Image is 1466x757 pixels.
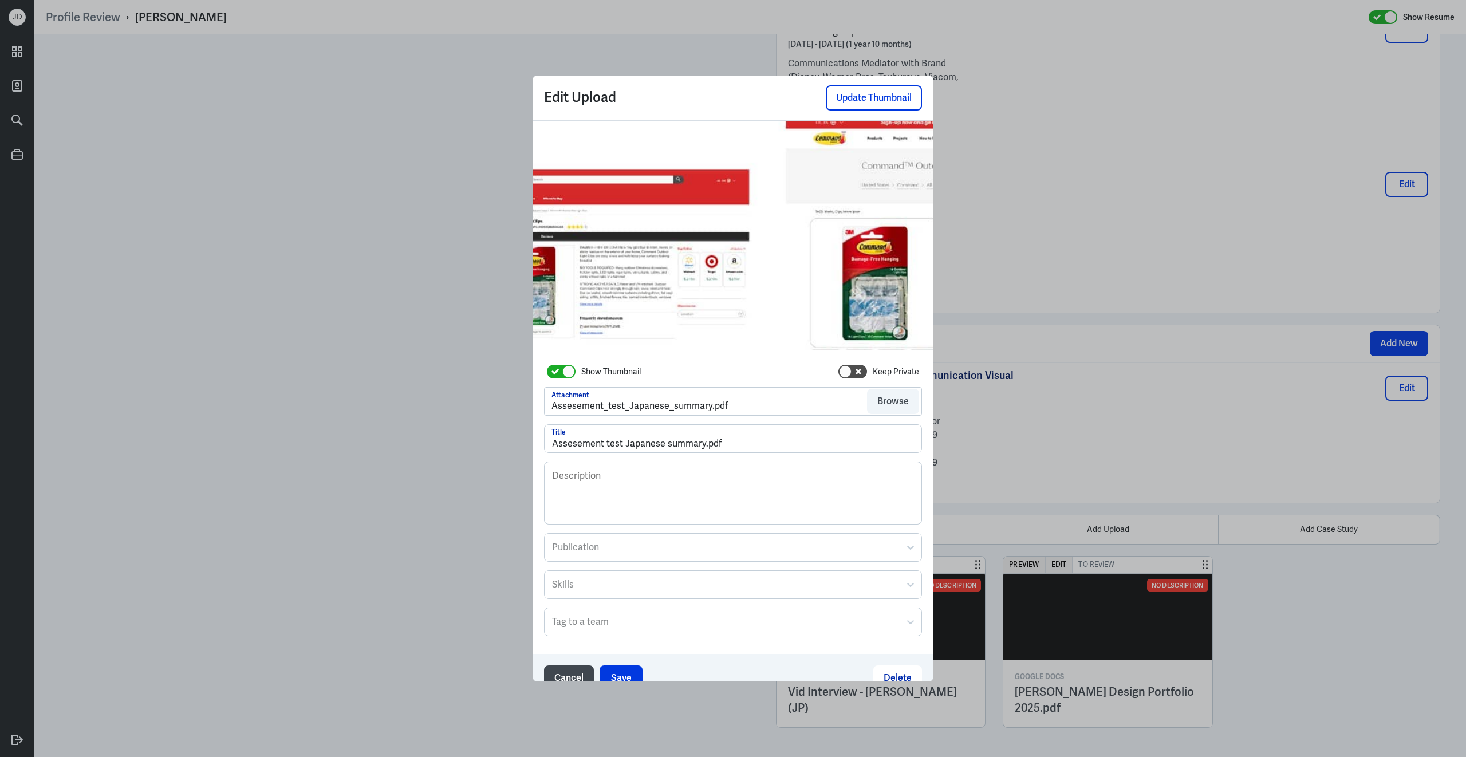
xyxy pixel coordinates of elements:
[873,665,922,691] button: Delete
[545,425,921,452] input: Title
[600,665,643,691] button: Save
[544,85,733,111] p: Edit Upload
[873,366,919,378] label: Keep Private
[533,121,933,350] img: Assesement test Japanese summary.pdf
[867,389,919,414] button: Browse
[581,366,641,378] label: Show Thumbnail
[544,665,594,691] button: Cancel
[551,399,728,413] div: Assesement_test_Japanese_summary.pdf
[826,85,922,111] button: Update Thumbnail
